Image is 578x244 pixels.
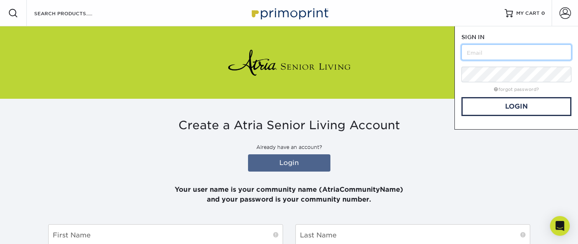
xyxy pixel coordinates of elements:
[461,44,571,60] input: Email
[33,8,114,18] input: SEARCH PRODUCTS.....
[516,10,540,17] span: MY CART
[48,175,530,204] p: Your user name is your community name (AtriaCommunityName) and your password is your community nu...
[461,97,571,116] a: Login
[550,216,570,236] div: Open Intercom Messenger
[248,4,330,22] img: Primoprint
[494,87,539,92] a: forgot password?
[48,119,530,132] h3: Create a Atria Senior Living Account
[541,10,545,16] span: 0
[48,144,530,151] p: Already have an account?
[248,154,330,172] a: Login
[227,46,351,79] img: Atria Senior Living
[461,34,484,40] span: SIGN IN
